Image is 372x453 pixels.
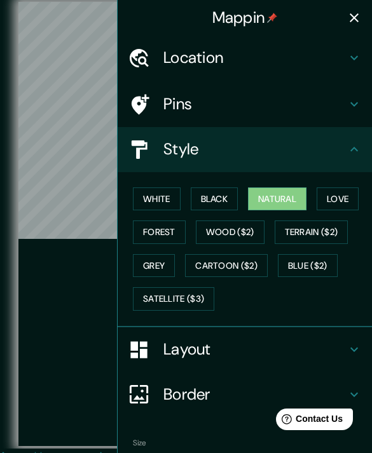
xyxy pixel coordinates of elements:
[185,254,268,278] button: Cartoon ($2)
[118,327,372,372] div: Layout
[118,36,372,81] div: Location
[118,127,372,172] div: Style
[248,187,307,211] button: Natural
[18,2,354,239] canvas: Map
[191,187,238,211] button: Black
[275,220,348,244] button: Terrain ($2)
[267,13,277,23] img: pin-icon.png
[212,8,278,28] h4: Mappin
[317,187,359,211] button: Love
[133,254,175,278] button: Grey
[163,48,347,68] h4: Location
[118,372,372,417] div: Border
[163,340,347,360] h4: Layout
[133,220,186,244] button: Forest
[163,385,347,405] h4: Border
[196,220,265,244] button: Wood ($2)
[163,140,347,159] h4: Style
[278,254,338,278] button: Blue ($2)
[133,438,146,449] label: Size
[133,187,181,211] button: White
[259,403,358,439] iframe: Help widget launcher
[118,82,372,127] div: Pins
[133,287,214,311] button: Satellite ($3)
[163,95,347,114] h4: Pins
